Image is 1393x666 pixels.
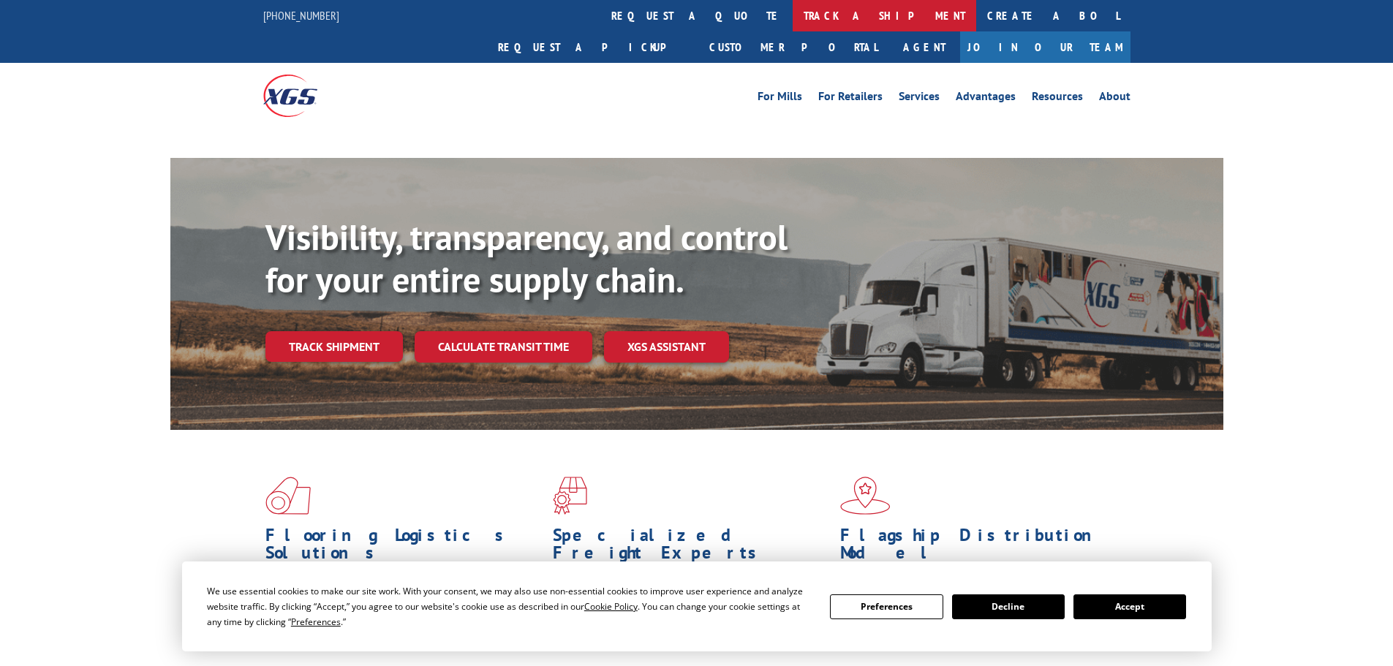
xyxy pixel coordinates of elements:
[553,526,829,569] h1: Specialized Freight Experts
[698,31,888,63] a: Customer Portal
[840,526,1117,569] h1: Flagship Distribution Model
[888,31,960,63] a: Agent
[952,594,1065,619] button: Decline
[818,91,883,107] a: For Retailers
[553,477,587,515] img: xgs-icon-focused-on-flooring-red
[1099,91,1130,107] a: About
[487,31,698,63] a: Request a pickup
[182,561,1212,651] div: Cookie Consent Prompt
[291,616,341,628] span: Preferences
[1032,91,1083,107] a: Resources
[265,526,542,569] h1: Flooring Logistics Solutions
[830,594,943,619] button: Preferences
[207,583,812,629] div: We use essential cookies to make our site work. With your consent, we may also use non-essential ...
[899,91,940,107] a: Services
[415,331,592,363] a: Calculate transit time
[758,91,802,107] a: For Mills
[956,91,1016,107] a: Advantages
[263,8,339,23] a: [PHONE_NUMBER]
[960,31,1130,63] a: Join Our Team
[604,331,729,363] a: XGS ASSISTANT
[265,331,403,362] a: Track shipment
[840,477,891,515] img: xgs-icon-flagship-distribution-model-red
[265,477,311,515] img: xgs-icon-total-supply-chain-intelligence-red
[584,600,638,613] span: Cookie Policy
[1073,594,1186,619] button: Accept
[265,214,788,302] b: Visibility, transparency, and control for your entire supply chain.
